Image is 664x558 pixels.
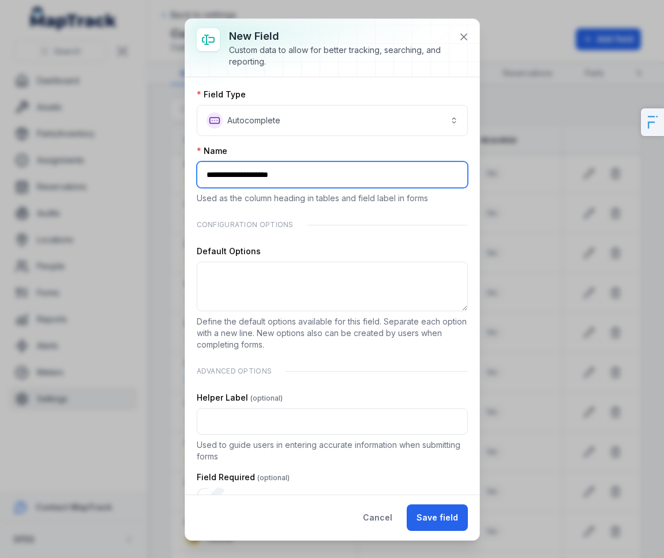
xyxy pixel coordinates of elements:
button: Cancel [353,504,402,531]
p: Used to guide users in entering accurate information when submitting forms [197,439,468,462]
p: Used as the column heading in tables and field label in forms [197,193,468,204]
label: Helper Label [197,392,283,404]
label: Field Type [197,89,246,100]
textarea: :rku:-form-item-label [197,262,468,311]
button: Save field [407,504,468,531]
label: Field Required [197,472,290,483]
input: :rl0:-form-item-label [197,488,227,504]
div: Advanced Options [197,360,468,383]
input: :rkt:-form-item-label [197,161,468,188]
div: Configuration Options [197,213,468,236]
label: Name [197,145,227,157]
label: Default Options [197,246,261,257]
h3: New field [229,28,449,44]
input: :rkv:-form-item-label [197,408,468,435]
button: Autocomplete [197,105,468,136]
div: Custom data to allow for better tracking, searching, and reporting. [229,44,449,67]
p: Define the default options available for this field. Separate each option with a new line. New op... [197,316,468,350]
